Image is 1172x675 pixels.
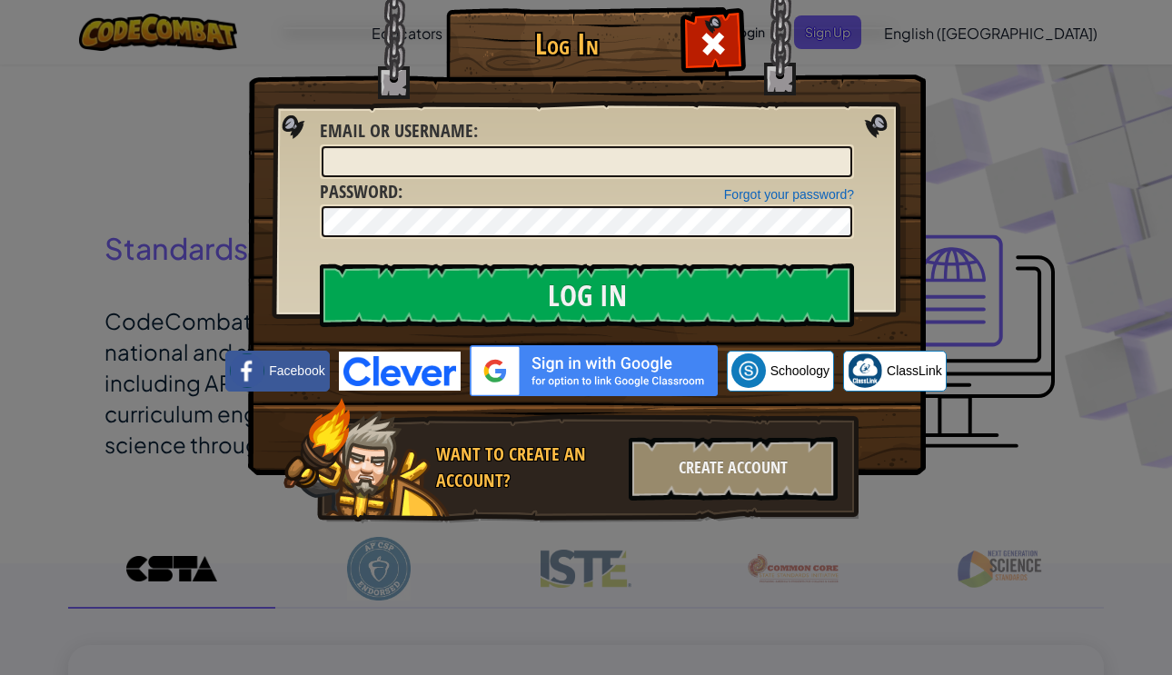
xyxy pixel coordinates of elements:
[269,362,324,380] span: Facebook
[770,362,829,380] span: Schoology
[470,345,718,396] img: gplus_sso_button2.svg
[230,353,264,388] img: facebook_small.png
[320,179,398,203] span: Password
[887,362,942,380] span: ClassLink
[629,437,838,501] div: Create Account
[848,353,882,388] img: classlink-logo-small.png
[320,118,473,143] span: Email or Username
[320,118,478,144] label: :
[320,179,402,205] label: :
[339,352,461,391] img: clever-logo-blue.png
[451,28,682,60] h1: Log In
[724,187,854,202] a: Forgot your password?
[731,353,766,388] img: schoology.png
[436,442,618,493] div: Want to create an account?
[320,263,854,327] input: Log In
